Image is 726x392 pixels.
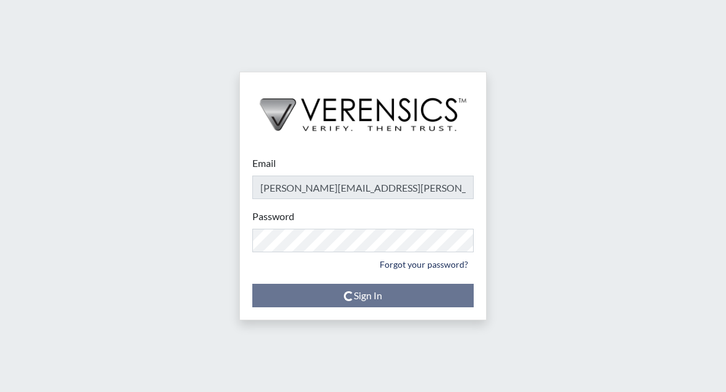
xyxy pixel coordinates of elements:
[374,255,474,274] a: Forgot your password?
[252,209,294,224] label: Password
[240,72,486,144] img: logo-wide-black.2aad4157.png
[252,156,276,171] label: Email
[252,176,474,199] input: Email
[252,284,474,307] button: Sign In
